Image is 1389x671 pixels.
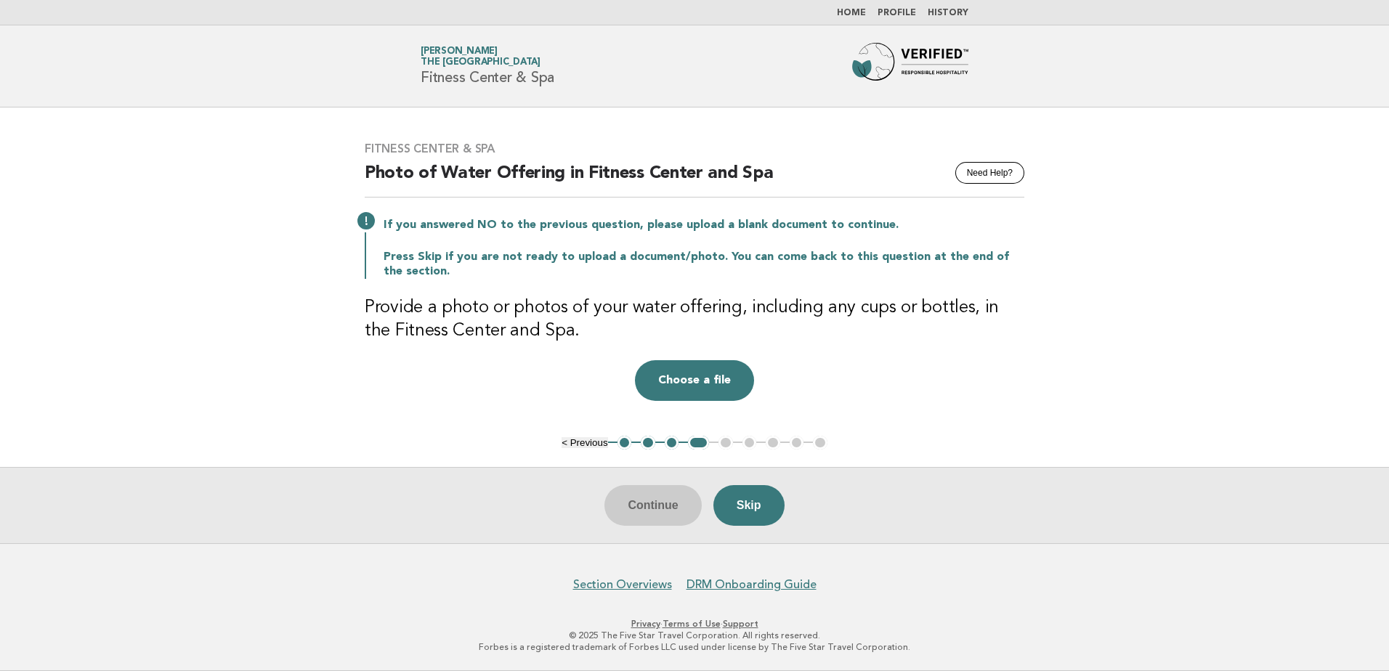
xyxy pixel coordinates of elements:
[421,46,540,67] a: [PERSON_NAME]The [GEOGRAPHIC_DATA]
[713,485,785,526] button: Skip
[384,250,1024,279] p: Press Skip if you are not ready to upload a document/photo. You can come back to this question at...
[723,619,758,629] a: Support
[631,619,660,629] a: Privacy
[665,436,679,450] button: 3
[837,9,866,17] a: Home
[421,47,554,85] h1: Fitness Center & Spa
[562,437,607,448] button: < Previous
[687,577,817,592] a: DRM Onboarding Guide
[688,436,709,450] button: 4
[250,630,1139,641] p: © 2025 The Five Star Travel Corporation. All rights reserved.
[928,9,968,17] a: History
[635,360,754,401] button: Choose a file
[365,162,1024,198] h2: Photo of Water Offering in Fitness Center and Spa
[617,436,632,450] button: 1
[250,641,1139,653] p: Forbes is a registered trademark of Forbes LLC used under license by The Five Star Travel Corpora...
[573,577,672,592] a: Section Overviews
[421,58,540,68] span: The [GEOGRAPHIC_DATA]
[663,619,721,629] a: Terms of Use
[878,9,916,17] a: Profile
[250,618,1139,630] p: · ·
[955,162,1024,184] button: Need Help?
[641,436,655,450] button: 2
[852,43,968,89] img: Forbes Travel Guide
[384,218,1024,232] p: If you answered NO to the previous question, please upload a blank document to continue.
[365,296,1024,343] h3: Provide a photo or photos of your water offering, including any cups or bottles, in the Fitness C...
[365,142,1024,156] h3: Fitness Center & Spa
